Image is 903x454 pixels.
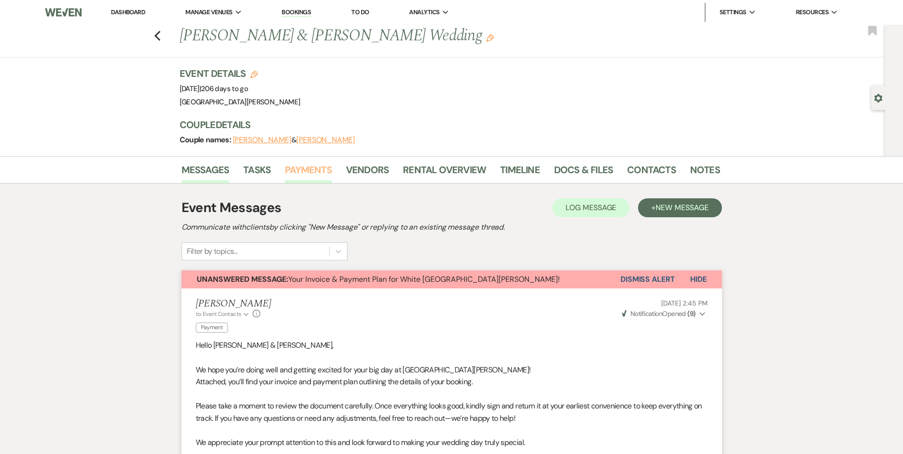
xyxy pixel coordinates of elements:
a: Notes [690,162,720,183]
button: Edit [486,33,494,42]
button: [PERSON_NAME] [296,136,355,144]
button: Log Message [552,198,629,217]
h1: Event Messages [182,198,282,218]
span: & [233,135,355,145]
p: Please take a moment to review the document carefully. Once everything looks good, kindly sign an... [196,400,708,424]
h3: Event Details [180,67,301,80]
button: NotificationOpened (9) [620,309,708,319]
p: We appreciate your prompt attention to this and look forward to making your wedding day truly spe... [196,436,708,449]
p: Attached, you’ll find your invoice and payment plan outlining the details of your booking. [196,376,708,388]
button: to: Event Contacts [196,310,250,318]
a: Dashboard [111,8,145,16]
span: Hide [690,274,707,284]
button: [PERSON_NAME] [233,136,292,144]
a: Bookings [282,8,311,17]
h3: Couple Details [180,118,711,131]
a: Vendors [346,162,389,183]
span: Your Invoice & Payment Plan for White [GEOGRAPHIC_DATA][PERSON_NAME]! [197,274,560,284]
span: Notification [630,309,662,318]
button: +New Message [638,198,721,217]
div: Filter by topics... [187,246,237,257]
img: Weven Logo [45,2,81,22]
button: Dismiss Alert [620,270,675,288]
span: Log Message [566,203,616,213]
span: | [200,84,248,93]
span: [DATE] 2:45 PM [661,299,707,307]
a: Messages [182,162,229,183]
a: To Do [351,8,369,16]
h2: Communicate with clients by clicking "New Message" or replying to an existing message thread. [182,222,722,233]
p: We hope you’re doing well and getting excited for your big day at [GEOGRAPHIC_DATA][PERSON_NAME]! [196,364,708,376]
button: Open lead details [874,93,883,102]
strong: ( 9 ) [687,309,695,318]
button: Unanswered Message:Your Invoice & Payment Plan for White [GEOGRAPHIC_DATA][PERSON_NAME]! [182,270,620,288]
span: Manage Venues [185,8,232,17]
a: Tasks [243,162,271,183]
h1: [PERSON_NAME] & [PERSON_NAME] Wedding [180,25,604,47]
span: 206 days to go [201,84,248,93]
span: [DATE] [180,84,248,93]
span: Settings [720,8,747,17]
a: Docs & Files [554,162,613,183]
p: Hello [PERSON_NAME] & [PERSON_NAME], [196,339,708,352]
a: Contacts [627,162,676,183]
button: Hide [675,270,722,288]
a: Timeline [500,162,540,183]
span: Resources [796,8,829,17]
strong: Unanswered Message: [197,274,288,284]
span: New Message [656,203,708,213]
span: to: Event Contacts [196,310,241,318]
span: [GEOGRAPHIC_DATA][PERSON_NAME] [180,97,301,107]
a: Rental Overview [403,162,486,183]
h5: [PERSON_NAME] [196,298,271,310]
span: Analytics [409,8,439,17]
span: Payment [196,323,228,333]
span: Opened [622,309,696,318]
span: Couple names: [180,135,233,145]
a: Payments [285,162,332,183]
